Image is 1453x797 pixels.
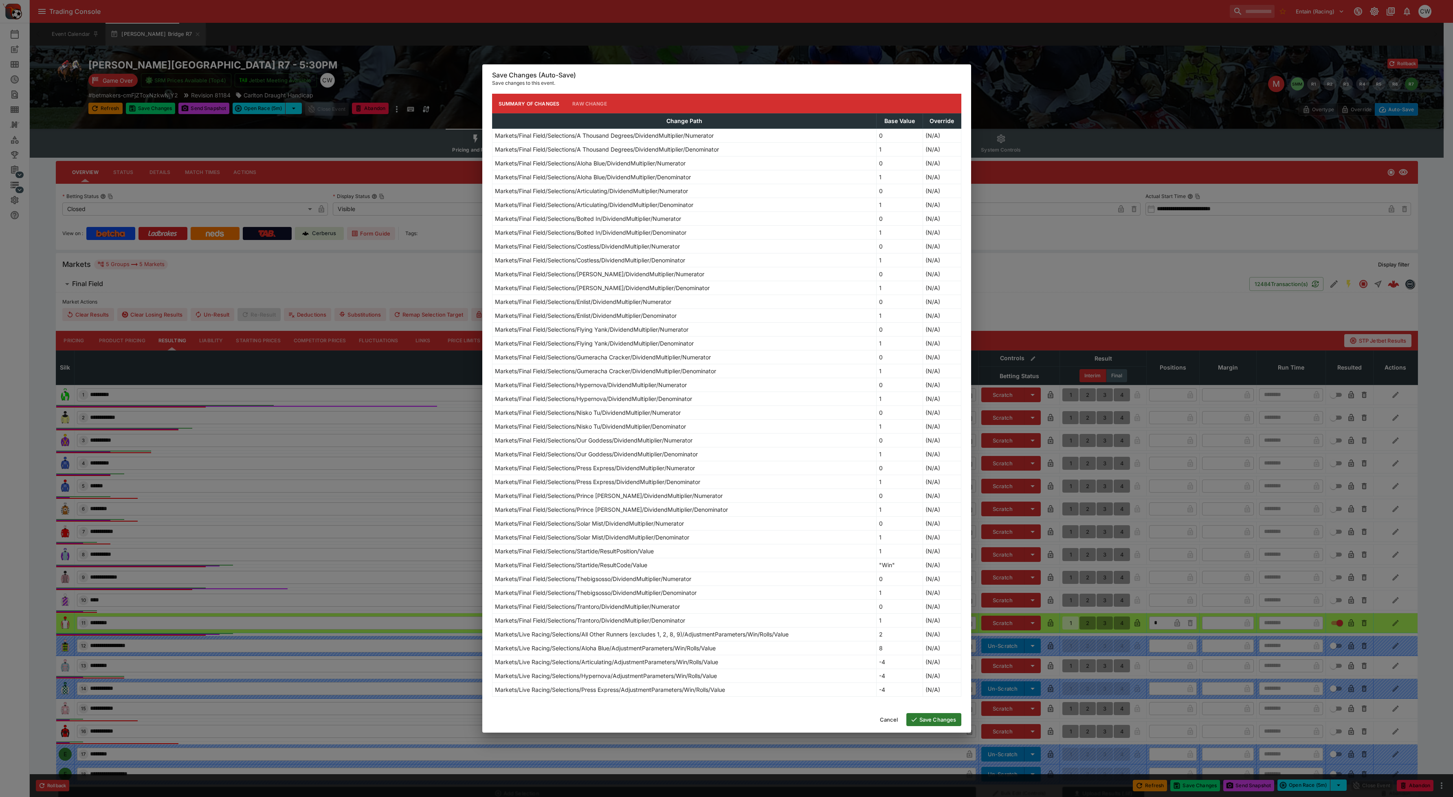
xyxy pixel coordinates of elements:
[877,420,923,434] td: 1
[906,713,961,726] button: Save Changes
[495,547,654,555] p: Markets/Final Field/Selections/Startide/ResultPosition/Value
[923,531,961,544] td: (N/A)
[495,145,719,154] p: Markets/Final Field/Selections/A Thousand Degrees/DividendMultiplier/Denominator
[495,575,691,583] p: Markets/Final Field/Selections/Thebigsosso/DividendMultiplier/Numerator
[877,143,923,156] td: 1
[923,143,961,156] td: (N/A)
[923,323,961,337] td: (N/A)
[877,517,923,531] td: 0
[495,672,717,680] p: Markets/Live Racing/Selections/Hypernova/AdjustmentParameters/Win/Rolls/Value
[923,475,961,489] td: (N/A)
[923,212,961,226] td: (N/A)
[877,378,923,392] td: 0
[877,544,923,558] td: 1
[495,644,716,652] p: Markets/Live Racing/Selections/Aloha Blue/AdjustmentParameters/Win/Rolls/Value
[877,364,923,378] td: 1
[877,558,923,572] td: "Win"
[923,517,961,531] td: (N/A)
[495,450,698,458] p: Markets/Final Field/Selections/Our Goddess/DividendMultiplier/Denominator
[877,212,923,226] td: 0
[877,226,923,240] td: 1
[877,489,923,503] td: 0
[877,129,923,143] td: 0
[923,114,961,129] th: Override
[495,394,692,403] p: Markets/Final Field/Selections/Hypernova/DividendMultiplier/Denominator
[923,600,961,614] td: (N/A)
[923,156,961,170] td: (N/A)
[923,627,961,641] td: (N/A)
[877,461,923,475] td: 0
[923,198,961,212] td: (N/A)
[877,586,923,600] td: 1
[877,475,923,489] td: 1
[495,159,686,167] p: Markets/Final Field/Selections/Aloha Blue/DividendMultiplier/Numerator
[495,491,723,500] p: Markets/Final Field/Selections/Prince [PERSON_NAME]/DividendMultiplier/Numerator
[495,533,689,542] p: Markets/Final Field/Selections/Solar Mist/DividendMultiplier/Denominator
[923,392,961,406] td: (N/A)
[877,572,923,586] td: 0
[492,114,877,129] th: Change Path
[495,339,694,348] p: Markets/Final Field/Selections/Flying Yank/DividendMultiplier/Denominator
[495,228,686,237] p: Markets/Final Field/Selections/Bolted In/DividendMultiplier/Denominator
[877,503,923,517] td: 1
[495,381,687,389] p: Markets/Final Field/Selections/Hypernova/DividendMultiplier/Numerator
[877,281,923,295] td: 1
[877,323,923,337] td: 0
[877,447,923,461] td: 1
[495,131,714,140] p: Markets/Final Field/Selections/A Thousand Degrees/DividendMultiplier/Numerator
[877,156,923,170] td: 0
[923,503,961,517] td: (N/A)
[923,170,961,184] td: (N/A)
[923,572,961,586] td: (N/A)
[877,600,923,614] td: 0
[877,641,923,655] td: 8
[492,94,566,113] button: Summary of Changes
[877,253,923,267] td: 1
[877,627,923,641] td: 2
[495,297,671,306] p: Markets/Final Field/Selections/Enlist/DividendMultiplier/Numerator
[495,422,686,431] p: Markets/Final Field/Selections/Nisko Tu/DividendMultiplier/Denominator
[877,655,923,669] td: -4
[877,170,923,184] td: 1
[495,630,789,638] p: Markets/Live Racing/Selections/All Other Runners (excludes 1, 2, 8, 9)/AdjustmentParameters/Win/R...
[923,586,961,600] td: (N/A)
[877,683,923,697] td: -4
[495,187,688,195] p: Markets/Final Field/Selections/Articulating/DividendMultiplier/Numerator
[877,114,923,129] th: Base Value
[923,544,961,558] td: (N/A)
[923,447,961,461] td: (N/A)
[495,270,704,278] p: Markets/Final Field/Selections/[PERSON_NAME]/DividendMultiplier/Numerator
[923,364,961,378] td: (N/A)
[923,240,961,253] td: (N/A)
[495,214,681,223] p: Markets/Final Field/Selections/Bolted In/DividendMultiplier/Numerator
[495,325,688,334] p: Markets/Final Field/Selections/Flying Yank/DividendMultiplier/Numerator
[923,655,961,669] td: (N/A)
[495,173,691,181] p: Markets/Final Field/Selections/Aloha Blue/DividendMultiplier/Denominator
[923,309,961,323] td: (N/A)
[877,350,923,364] td: 0
[923,683,961,697] td: (N/A)
[923,420,961,434] td: (N/A)
[923,253,961,267] td: (N/A)
[923,434,961,447] td: (N/A)
[923,184,961,198] td: (N/A)
[923,489,961,503] td: (N/A)
[495,602,680,611] p: Markets/Final Field/Selections/Trantoro/DividendMultiplier/Numerator
[495,436,692,445] p: Markets/Final Field/Selections/Our Goddess/DividendMultiplier/Numerator
[492,79,961,87] p: Save changes to this event.
[495,561,647,569] p: Markets/Final Field/Selections/Startide/ResultCode/Value
[923,295,961,309] td: (N/A)
[923,461,961,475] td: (N/A)
[495,242,680,251] p: Markets/Final Field/Selections/Costless/DividendMultiplier/Numerator
[877,198,923,212] td: 1
[923,558,961,572] td: (N/A)
[877,392,923,406] td: 1
[495,658,718,666] p: Markets/Live Racing/Selections/Articulating/AdjustmentParameters/Win/Rolls/Value
[495,478,700,486] p: Markets/Final Field/Selections/Press Express/DividendMultiplier/Denominator
[923,129,961,143] td: (N/A)
[877,184,923,198] td: 0
[877,240,923,253] td: 0
[923,226,961,240] td: (N/A)
[877,531,923,544] td: 1
[923,406,961,420] td: (N/A)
